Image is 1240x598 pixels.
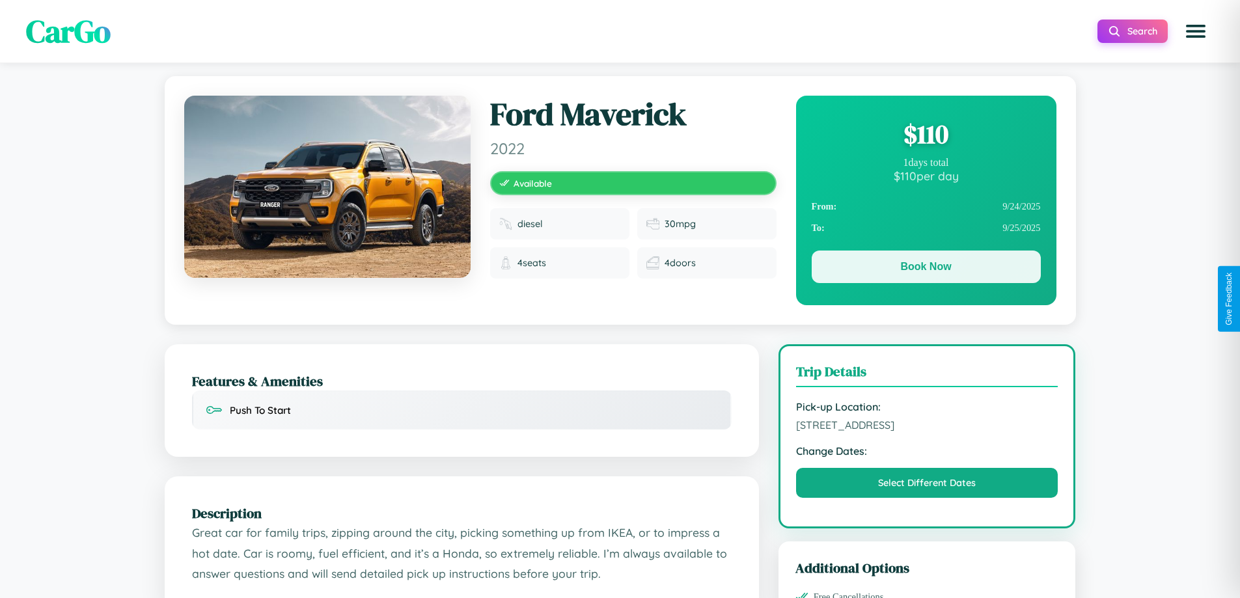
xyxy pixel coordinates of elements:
[796,444,1058,457] strong: Change Dates:
[1097,20,1168,43] button: Search
[796,362,1058,387] h3: Trip Details
[812,196,1041,217] div: 9 / 24 / 2025
[812,116,1041,152] div: $ 110
[499,256,512,269] img: Seats
[192,523,732,584] p: Great car for family trips, zipping around the city, picking something up from IKEA, or to impres...
[499,217,512,230] img: Fuel type
[514,178,552,189] span: Available
[26,10,111,53] span: CarGo
[490,139,777,158] span: 2022
[796,418,1058,431] span: [STREET_ADDRESS]
[646,217,659,230] img: Fuel efficiency
[796,468,1058,498] button: Select Different Dates
[812,201,837,212] strong: From:
[184,96,471,278] img: Ford Maverick 2022
[812,217,1041,239] div: 9 / 25 / 2025
[812,157,1041,169] div: 1 days total
[795,558,1059,577] h3: Additional Options
[665,218,696,230] span: 30 mpg
[665,257,696,269] span: 4 doors
[192,504,732,523] h2: Description
[812,251,1041,283] button: Book Now
[812,223,825,234] strong: To:
[192,372,732,390] h2: Features & Amenities
[812,169,1041,183] div: $ 110 per day
[230,404,291,416] span: Push To Start
[796,400,1058,413] strong: Pick-up Location:
[517,218,543,230] span: diesel
[517,257,546,269] span: 4 seats
[1224,273,1233,325] div: Give Feedback
[646,256,659,269] img: Doors
[490,96,777,133] h1: Ford Maverick
[1178,13,1214,49] button: Open menu
[1127,25,1157,37] span: Search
